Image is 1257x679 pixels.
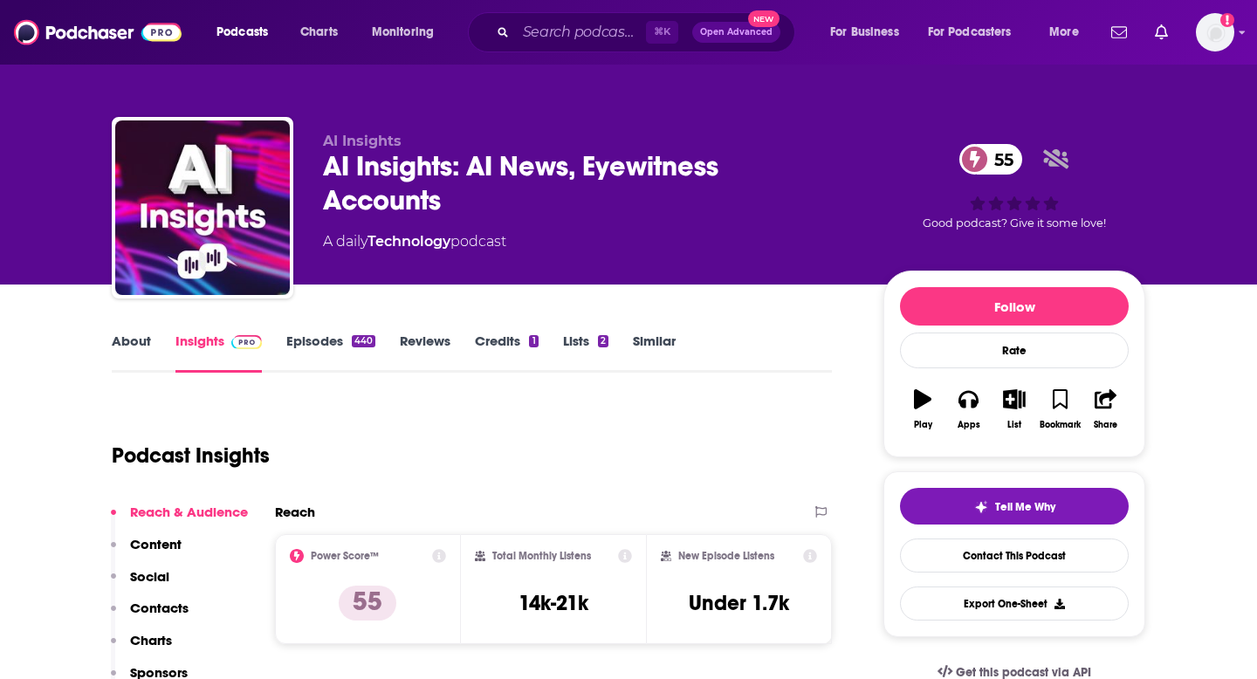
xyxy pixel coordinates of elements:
[646,21,678,44] span: ⌘ K
[130,504,248,520] p: Reach & Audience
[883,133,1145,241] div: 55Good podcast? Give it some love!
[1196,13,1234,51] button: Show profile menu
[900,333,1129,368] div: Rate
[974,500,988,514] img: tell me why sparkle
[1196,13,1234,51] img: User Profile
[14,16,182,49] img: Podchaser - Follow, Share and Rate Podcasts
[1049,20,1079,45] span: More
[678,550,774,562] h2: New Episode Listens
[958,420,980,430] div: Apps
[945,378,991,441] button: Apps
[112,442,270,469] h1: Podcast Insights
[519,590,588,616] h3: 14k-21k
[977,144,1022,175] span: 55
[633,333,676,373] a: Similar
[900,538,1129,573] a: Contact This Podcast
[818,18,921,46] button: open menu
[1040,420,1081,430] div: Bookmark
[360,18,457,46] button: open menu
[1196,13,1234,51] span: Logged in as SDeLuca
[323,133,402,149] span: AI Insights
[311,550,379,562] h2: Power Score™
[928,20,1012,45] span: For Podcasters
[323,231,506,252] div: A daily podcast
[900,287,1129,326] button: Follow
[300,20,338,45] span: Charts
[917,18,1037,46] button: open menu
[112,333,151,373] a: About
[1104,17,1134,47] a: Show notifications dropdown
[598,335,608,347] div: 2
[367,233,450,250] a: Technology
[400,333,450,373] a: Reviews
[748,10,780,27] span: New
[516,18,646,46] input: Search podcasts, credits, & more...
[1083,378,1129,441] button: Share
[475,333,538,373] a: Credits1
[689,590,789,616] h3: Under 1.7k
[900,488,1129,525] button: tell me why sparkleTell Me Why
[563,333,608,373] a: Lists2
[275,504,315,520] h2: Reach
[289,18,348,46] a: Charts
[130,600,189,616] p: Contacts
[111,632,172,664] button: Charts
[529,335,538,347] div: 1
[352,335,375,347] div: 440
[830,20,899,45] span: For Business
[130,568,169,585] p: Social
[900,586,1129,621] button: Export One-Sheet
[923,216,1106,230] span: Good podcast? Give it some love!
[111,536,182,568] button: Content
[111,568,169,600] button: Social
[1148,17,1175,47] a: Show notifications dropdown
[1037,378,1082,441] button: Bookmark
[900,378,945,441] button: Play
[204,18,291,46] button: open menu
[111,600,189,632] button: Contacts
[130,536,182,552] p: Content
[1094,420,1117,430] div: Share
[492,550,591,562] h2: Total Monthly Listens
[130,632,172,648] p: Charts
[992,378,1037,441] button: List
[692,22,780,43] button: Open AdvancedNew
[286,333,375,373] a: Episodes440
[959,144,1022,175] a: 55
[1007,420,1021,430] div: List
[914,420,932,430] div: Play
[484,12,812,52] div: Search podcasts, credits, & more...
[339,586,396,621] p: 55
[995,500,1055,514] span: Tell Me Why
[115,120,290,295] img: AI Insights: AI News, Eyewitness Accounts
[700,28,773,37] span: Open Advanced
[1220,13,1234,27] svg: Add a profile image
[1037,18,1101,46] button: open menu
[372,20,434,45] span: Monitoring
[111,504,248,536] button: Reach & Audience
[231,335,262,349] img: Podchaser Pro
[216,20,268,45] span: Podcasts
[175,333,262,373] a: InsightsPodchaser Pro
